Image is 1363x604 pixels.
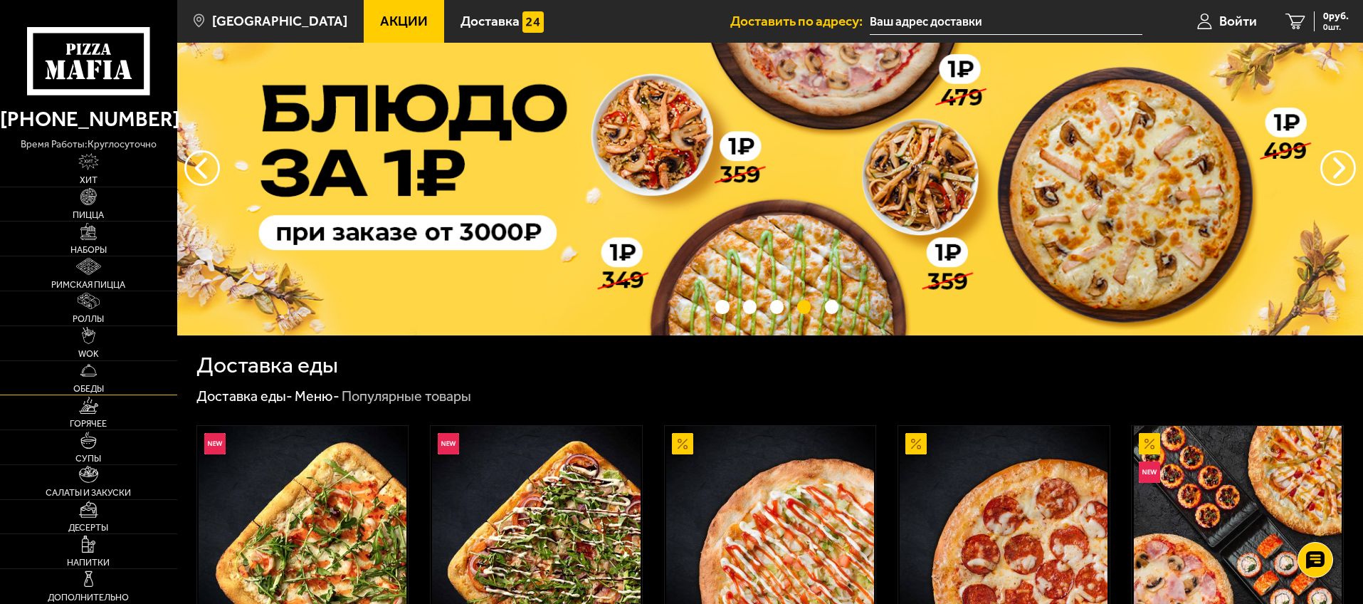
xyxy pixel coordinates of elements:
[70,246,107,255] span: Наборы
[67,558,110,568] span: Напитки
[80,176,98,185] span: Хит
[46,489,131,498] span: Салаты и закуски
[672,433,693,454] img: Акционный
[380,14,428,28] span: Акции
[212,14,347,28] span: [GEOGRAPHIC_DATA]
[1139,462,1160,483] img: Новинка
[797,300,811,313] button: точки переключения
[196,354,338,377] h1: Доставка еды
[870,9,1142,35] input: Ваш адрес доставки
[743,300,757,313] button: точки переключения
[522,11,544,33] img: 15daf4d41897b9f0e9f617042186c801.svg
[204,433,226,454] img: Новинка
[73,385,104,394] span: Обеды
[51,281,125,290] span: Римская пицца
[184,150,220,186] button: следующий
[342,387,471,406] div: Популярные товары
[1139,433,1160,454] img: Акционный
[730,14,870,28] span: Доставить по адресу:
[78,350,99,359] span: WOK
[905,433,927,454] img: Акционный
[1219,14,1257,28] span: Войти
[825,300,838,313] button: точки переключения
[73,315,104,324] span: Роллы
[48,593,129,603] span: Дополнительно
[68,524,108,533] span: Десерты
[461,14,520,28] span: Доставка
[295,387,340,405] a: Меню-
[75,454,101,464] span: Супы
[1320,150,1356,186] button: предыдущий
[438,433,459,454] img: Новинка
[715,300,729,313] button: точки переключения
[196,387,293,405] a: Доставка еды-
[1323,23,1349,31] span: 0 шт.
[1323,11,1349,21] span: 0 руб.
[70,420,107,429] span: Горячее
[73,211,104,220] span: Пицца
[770,300,784,313] button: точки переключения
